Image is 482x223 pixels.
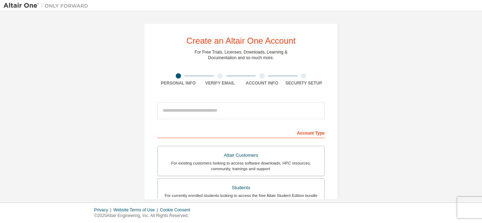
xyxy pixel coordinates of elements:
div: For currently enrolled students looking to access the free Altair Student Edition bundle and all ... [162,193,320,204]
div: Account Info [241,80,283,86]
div: Account Type [157,127,325,138]
div: Verify Email [199,80,241,86]
div: Cookie Consent [160,207,194,213]
div: Privacy [94,207,113,213]
div: Website Terms of Use [113,207,160,213]
p: © 2025 Altair Engineering, Inc. All Rights Reserved. [94,213,194,219]
div: Create an Altair One Account [186,37,296,45]
div: Altair Customers [162,150,320,160]
img: Altair One [4,2,92,9]
div: For existing customers looking to access software downloads, HPC resources, community, trainings ... [162,160,320,172]
div: Personal Info [157,80,199,86]
div: Security Setup [283,80,325,86]
div: Students [162,183,320,193]
div: For Free Trials, Licenses, Downloads, Learning & Documentation and so much more. [195,49,288,61]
